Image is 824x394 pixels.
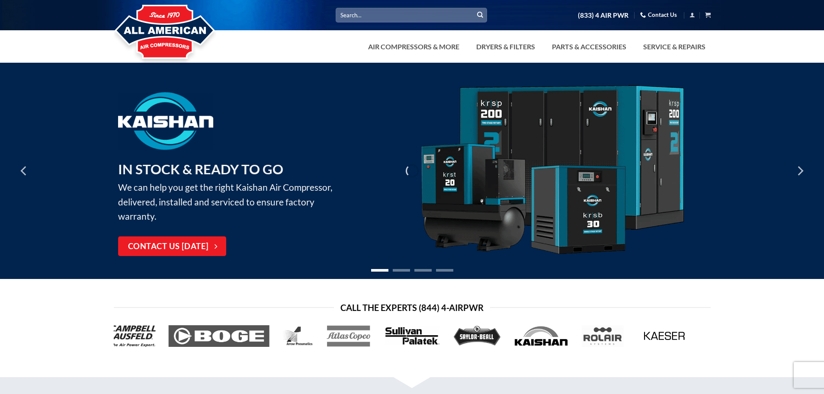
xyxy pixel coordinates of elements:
span: Contact Us [DATE] [128,240,209,253]
a: Contact Us [DATE] [118,237,226,256]
strong: IN STOCK & READY TO GO [118,161,283,177]
a: Login [689,10,695,20]
img: Kaishan [118,92,213,150]
a: (833) 4 AIR PWR [578,8,628,23]
button: Next [792,149,808,192]
button: Previous [16,149,32,192]
img: Kaishan [418,85,686,257]
p: We can help you get the right Kaishan Air Compressor, delivered, installed and serviced to ensure... [118,159,345,224]
a: Dryers & Filters [471,38,540,55]
li: Page dot 1 [371,269,388,272]
span: Call the Experts (844) 4-AirPwr [340,301,484,314]
li: Page dot 3 [414,269,432,272]
input: Search… [336,8,487,22]
li: Page dot 2 [393,269,410,272]
a: Service & Repairs [638,38,711,55]
button: Submit [474,9,487,22]
a: Contact Us [640,8,677,22]
a: View cart [705,10,711,20]
li: Page dot 4 [436,269,453,272]
a: Parts & Accessories [547,38,632,55]
a: Air Compressors & More [363,38,465,55]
